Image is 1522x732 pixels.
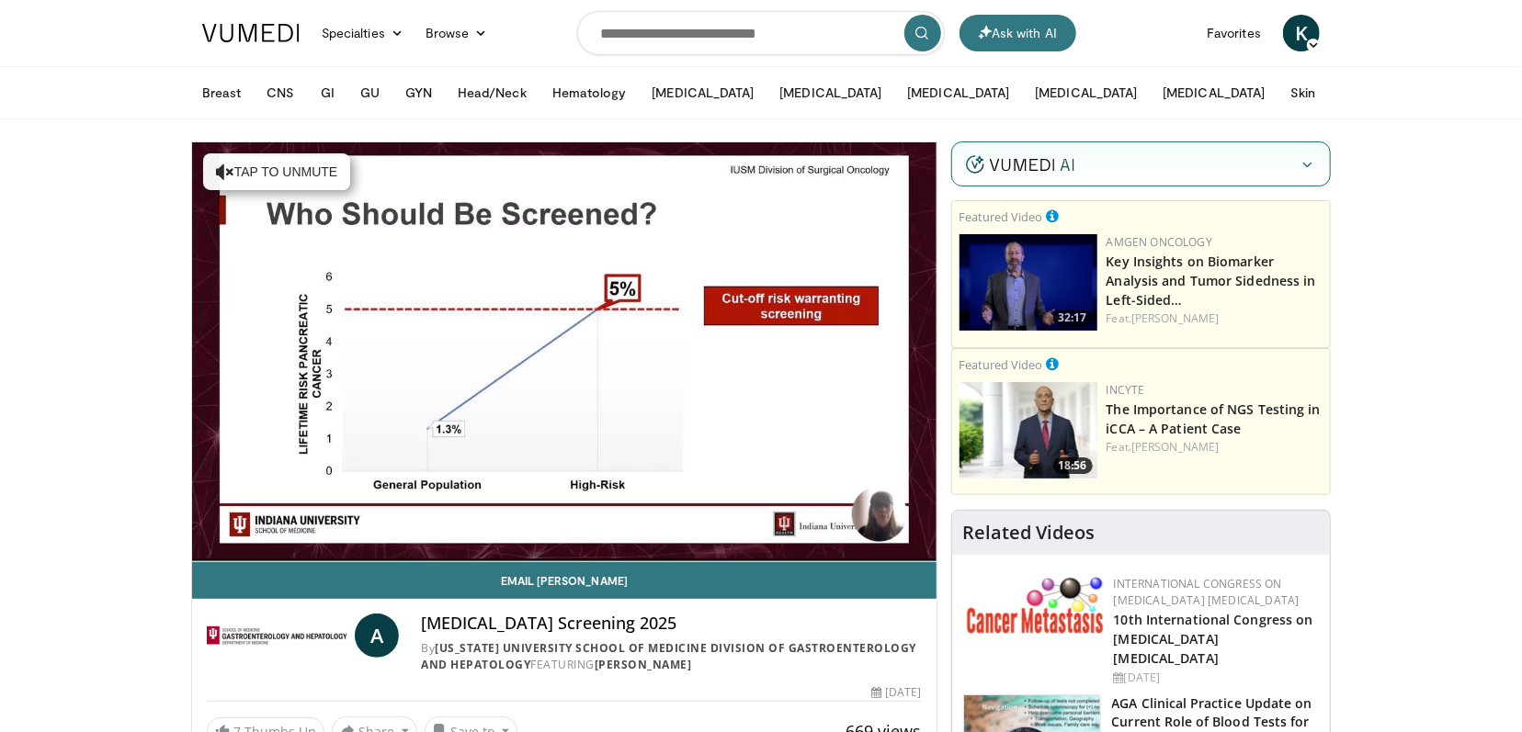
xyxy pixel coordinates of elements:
[595,657,692,672] a: [PERSON_NAME]
[394,74,443,111] button: GYN
[421,614,921,634] h4: [MEDICAL_DATA] Screening 2025
[191,74,252,111] button: Breast
[192,142,937,562] video-js: Video Player
[1053,310,1093,326] span: 32:17
[447,74,538,111] button: Head/Neck
[577,11,945,55] input: Search topics, interventions
[960,15,1076,51] button: Ask with AI
[960,208,1043,225] small: Featured Video
[963,522,1096,544] h4: Related Videos
[203,153,350,190] button: Tap to unmute
[355,614,399,658] a: A
[1024,74,1148,111] button: [MEDICAL_DATA]
[960,234,1097,331] img: 5ecd434b-3529-46b9-a096-7519503420a4.png.150x105_q85_crop-smart_upscale.jpg
[1053,457,1093,474] span: 18:56
[207,614,347,658] img: Indiana University School of Medicine Division of Gastroenterology and Hepatology
[1114,611,1313,667] a: 10th International Congress on [MEDICAL_DATA] [MEDICAL_DATA]
[310,74,346,111] button: GI
[1107,382,1145,398] a: Incyte
[1107,253,1316,309] a: Key Insights on Biomarker Analysis and Tumor Sidedness in Left-Sided…
[421,640,916,672] a: [US_STATE] University School of Medicine Division of Gastroenterology and Hepatology
[256,74,305,111] button: CNS
[1283,15,1320,51] a: K
[1196,15,1272,51] a: Favorites
[641,74,765,111] button: [MEDICAL_DATA]
[421,640,921,673] div: By FEATURING
[192,562,937,599] a: Email [PERSON_NAME]
[1131,439,1219,455] a: [PERSON_NAME]
[1107,310,1323,327] div: Feat.
[1107,439,1323,456] div: Feat.
[1114,576,1300,608] a: International Congress on [MEDICAL_DATA] [MEDICAL_DATA]
[960,234,1097,331] a: 32:17
[541,74,638,111] button: Hematology
[960,382,1097,479] a: 18:56
[349,74,391,111] button: GU
[1152,74,1276,111] button: [MEDICAL_DATA]
[871,684,921,701] div: [DATE]
[960,382,1097,479] img: 6827cc40-db74-4ebb-97c5-13e529cfd6fb.png.150x105_q85_crop-smart_upscale.png
[415,15,499,51] a: Browse
[960,356,1043,373] small: Featured Video
[967,576,1105,634] img: 6ff8bc22-9509-4454-a4f8-ac79dd3b8976.png.150x105_q85_autocrop_double_scale_upscale_version-0.2.png
[1279,74,1326,111] button: Skin
[966,155,1074,174] img: vumedi-ai-logo.v2.svg
[896,74,1020,111] button: [MEDICAL_DATA]
[1107,234,1212,250] a: Amgen Oncology
[1131,310,1219,326] a: [PERSON_NAME]
[311,15,415,51] a: Specialties
[768,74,892,111] button: [MEDICAL_DATA]
[1114,670,1315,686] div: [DATE]
[202,24,300,42] img: VuMedi Logo
[1107,400,1321,437] a: The Importance of NGS Testing in iCCA – A Patient Case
